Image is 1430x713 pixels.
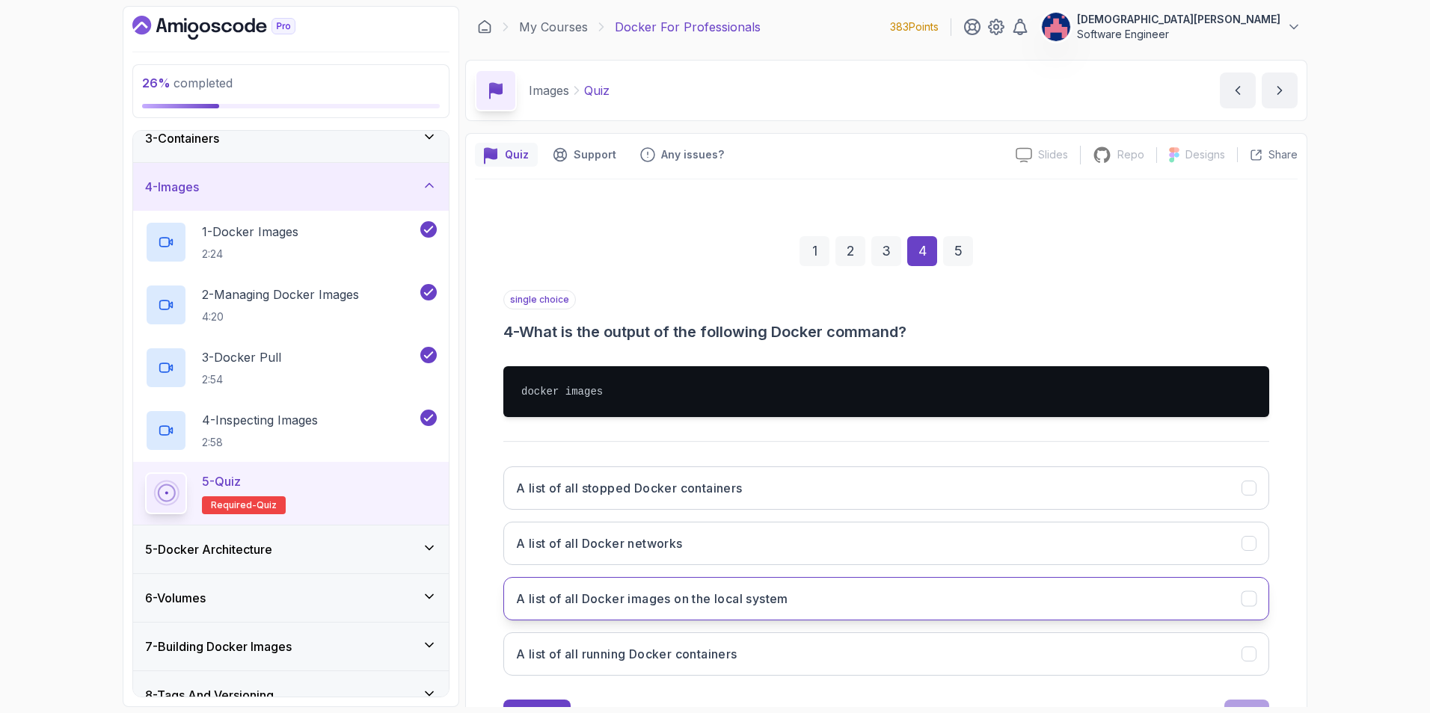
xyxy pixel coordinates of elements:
h3: 4 - What is the output of the following Docker command? [503,321,1269,342]
pre: docker images [503,366,1269,417]
button: user profile image[DEMOGRAPHIC_DATA][PERSON_NAME]Software Engineer [1041,12,1301,42]
span: 26 % [142,75,171,90]
button: next content [1262,72,1298,108]
div: 3 [871,236,901,266]
p: 2 - Managing Docker Images [202,285,359,303]
button: 4-Images [133,163,449,211]
img: user profile image [1042,13,1070,41]
p: Designs [1185,147,1225,162]
h3: 7 - Building Docker Images [145,638,292,655]
p: Repo [1117,147,1144,162]
span: completed [142,75,233,90]
button: quiz button [475,143,538,167]
button: 1-Docker Images2:24 [145,221,437,263]
h3: 5 - Docker Architecture [145,540,272,558]
button: 3-Containers [133,114,449,162]
div: 2 [835,236,865,266]
p: [DEMOGRAPHIC_DATA][PERSON_NAME] [1077,12,1280,27]
button: 2-Managing Docker Images4:20 [145,284,437,326]
p: Share [1268,147,1298,162]
p: Docker For Professionals [615,18,761,36]
p: 3 - Docker Pull [202,348,281,366]
p: 5 - Quiz [202,472,241,490]
p: Software Engineer [1077,27,1280,42]
h3: 3 - Containers [145,129,219,147]
p: Quiz [584,81,610,99]
span: quiz [257,499,277,511]
button: A list of all stopped Docker containers [503,466,1269,510]
button: 7-Building Docker Images [133,623,449,670]
p: Images [529,81,569,99]
p: Any issues? [661,147,724,162]
h3: 8 - Tags And Versioning [145,686,274,704]
button: A list of all Docker networks [503,522,1269,565]
button: 5-QuizRequired-quiz [145,472,437,514]
p: Support [574,147,616,162]
a: Dashboard [132,16,330,40]
h3: A list of all stopped Docker containers [516,479,743,497]
h3: 4 - Images [145,178,199,196]
button: 3-Docker Pull2:54 [145,347,437,389]
h3: 6 - Volumes [145,589,206,607]
p: 4 - Inspecting Images [202,411,318,429]
button: 5-Docker Architecture [133,525,449,573]
p: 2:24 [202,247,298,262]
h3: A list of all running Docker containers [516,645,737,663]
p: 2:58 [202,435,318,450]
div: 4 [907,236,937,266]
button: A list of all running Docker containers [503,632,1269,676]
h3: A list of all Docker networks [516,534,683,552]
p: Slides [1038,147,1068,162]
p: 1 - Docker Images [202,223,298,241]
button: Support button [544,143,625,167]
button: A list of all Docker images on the local system [503,577,1269,620]
button: 4-Inspecting Images2:58 [145,410,437,451]
h3: A list of all Docker images on the local system [516,590,788,608]
button: previous content [1220,72,1256,108]
p: Quiz [505,147,529,162]
button: Share [1237,147,1298,162]
span: Required- [211,499,257,511]
p: 4:20 [202,309,359,324]
a: Dashboard [477,19,492,34]
p: 2:54 [202,372,281,387]
p: single choice [503,290,576,309]
button: Feedback button [631,143,733,167]
div: 5 [943,236,973,266]
button: 6-Volumes [133,574,449,622]
p: 383 Points [890,19,939,34]
a: My Courses [519,18,588,36]
div: 1 [800,236,829,266]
